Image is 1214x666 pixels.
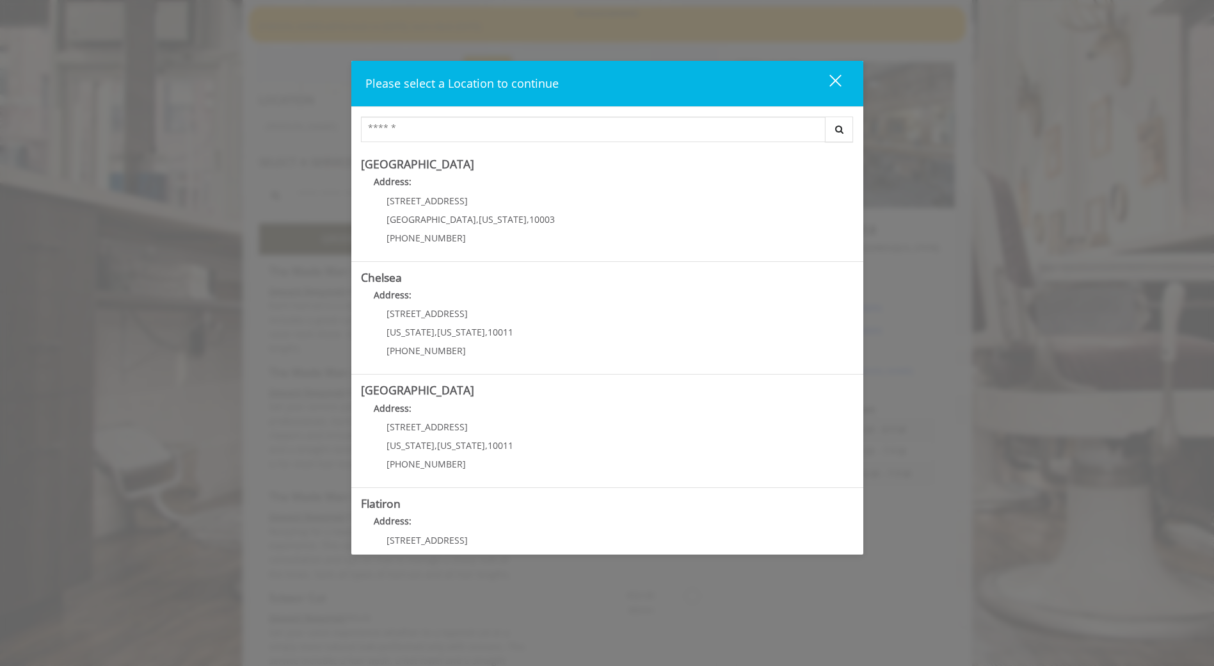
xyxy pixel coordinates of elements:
span: [US_STATE] [387,439,435,451]
b: Address: [374,515,411,527]
span: [PHONE_NUMBER] [387,458,466,470]
span: 10003 [529,213,555,225]
button: close dialog [806,70,849,97]
b: Address: [374,175,411,188]
b: Address: [374,289,411,301]
b: [GEOGRAPHIC_DATA] [361,382,474,398]
span: [US_STATE] [479,213,527,225]
span: , [485,326,488,338]
span: [US_STATE] [437,439,485,451]
span: , [435,439,437,451]
b: Address: [374,402,411,414]
span: [STREET_ADDRESS] [387,195,468,207]
span: 10011 [488,439,513,451]
span: , [435,326,437,338]
span: , [485,439,488,451]
span: [GEOGRAPHIC_DATA] [387,213,476,225]
span: 10011 [488,326,513,338]
span: , [476,213,479,225]
span: [STREET_ADDRESS] [387,534,468,546]
div: Center Select [361,117,854,149]
span: [STREET_ADDRESS] [387,421,468,433]
span: , [527,213,529,225]
input: Search Center [361,117,826,142]
span: Please select a Location to continue [365,76,559,91]
b: Flatiron [361,496,401,511]
span: [PHONE_NUMBER] [387,345,466,357]
span: [PHONE_NUMBER] [387,232,466,244]
span: [STREET_ADDRESS] [387,307,468,320]
b: [GEOGRAPHIC_DATA] [361,156,474,172]
b: Chelsea [361,270,402,285]
span: [US_STATE] [387,326,435,338]
i: Search button [832,125,847,134]
span: [US_STATE] [437,326,485,338]
div: close dialog [815,74,840,93]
